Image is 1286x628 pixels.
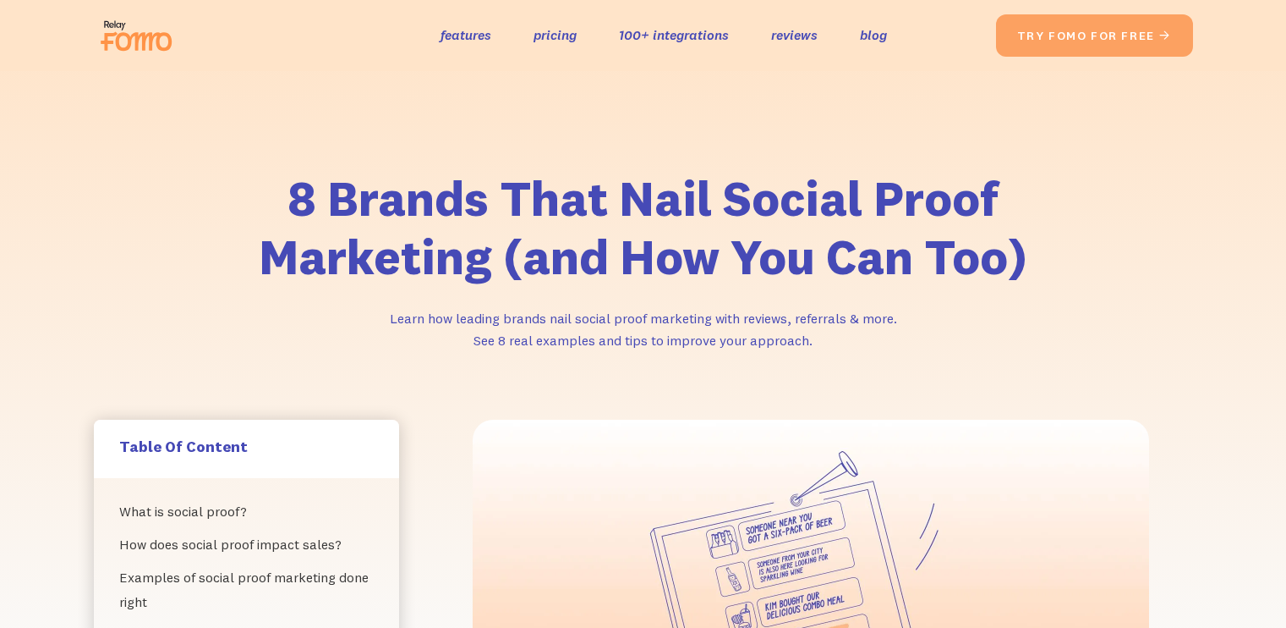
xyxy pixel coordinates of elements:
a: What is social proof? [119,495,374,528]
h1: 8 Brands That Nail Social Proof Marketing (and How You Can Too) [212,169,1075,287]
a: pricing [534,23,577,47]
p: Learn how leading brands nail social proof marketing with reviews, referrals & more. See 8 real e... [390,307,897,352]
span:  [1158,28,1172,43]
a: blog [860,23,887,47]
a: reviews [771,23,818,47]
a: 100+ integrations [619,23,729,47]
a: Examples of social proof marketing done right [119,561,374,619]
h5: Table Of Content [119,437,374,456]
a: features [441,23,491,47]
a: How does social proof impact sales? [119,528,374,561]
a: try fomo for free [996,14,1193,57]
